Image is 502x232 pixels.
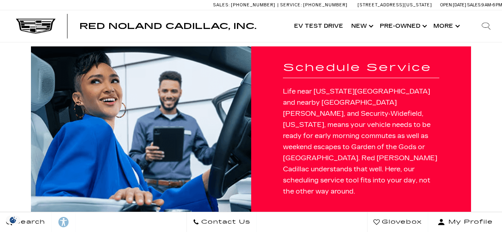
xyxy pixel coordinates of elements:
span: Sales: [213,2,230,8]
a: [STREET_ADDRESS][US_STATE] [358,2,432,8]
span: Sales: [467,2,481,8]
a: Service: [PHONE_NUMBER] [277,3,350,7]
a: Glovebox [367,212,428,232]
span: [PHONE_NUMBER] [231,2,275,8]
span: Service: [280,2,302,8]
span: Red Noland Cadillac, Inc. [79,21,256,31]
p: Life near [US_STATE][GEOGRAPHIC_DATA] and nearby [GEOGRAPHIC_DATA][PERSON_NAME], and Security‑Wid... [283,86,439,197]
span: My Profile [445,217,493,228]
a: Sales: [PHONE_NUMBER] [213,3,277,7]
span: Search [12,217,45,228]
section: Click to Open Cookie Consent Modal [4,216,22,224]
button: More [429,10,462,42]
a: Pre-Owned [376,10,429,42]
span: 9 AM-6 PM [481,2,502,8]
span: [PHONE_NUMBER] [303,2,348,8]
img: Schedule Service [31,46,251,229]
h1: Schedule Service [283,62,439,74]
img: Cadillac Dark Logo with Cadillac White Text [16,19,56,34]
button: Open user profile menu [428,212,502,232]
span: Contact Us [199,217,250,228]
a: Red Noland Cadillac, Inc. [79,22,256,30]
a: New [347,10,376,42]
span: Glovebox [380,217,422,228]
span: Open [DATE] [440,2,466,8]
img: Opt-Out Icon [4,216,22,224]
a: EV Test Drive [290,10,347,42]
a: Contact Us [187,212,257,232]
